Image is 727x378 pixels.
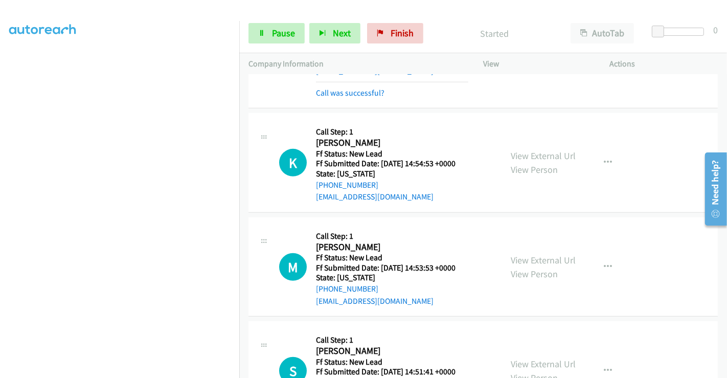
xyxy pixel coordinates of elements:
a: [PHONE_NUMBER] [316,284,378,294]
h5: Call Step: 1 [316,335,456,345]
h5: Ff Submitted Date: [DATE] 14:51:41 +0000 [316,367,456,377]
div: 0 [713,23,718,37]
a: View External Url [511,254,576,266]
h5: Ff Submitted Date: [DATE] 14:54:53 +0000 [316,159,456,169]
h5: Ff Submitted Date: [DATE] 14:53:53 +0000 [316,263,456,273]
a: [EMAIL_ADDRESS][DOMAIN_NAME] [316,296,434,306]
span: Pause [272,27,295,39]
p: View [483,58,592,70]
a: View External Url [511,150,576,162]
a: Pause [248,23,305,43]
a: Call was successful? [316,88,384,98]
h5: State: [US_STATE] [316,169,456,179]
h1: K [279,149,307,176]
h2: [PERSON_NAME] [316,241,456,253]
iframe: Resource Center [698,148,727,230]
button: Next [309,23,360,43]
h1: M [279,253,307,281]
a: Finish [367,23,423,43]
h5: Ff Status: New Lead [316,149,456,159]
h5: State: [US_STATE] [316,273,456,283]
a: View External Url [511,358,576,370]
h2: [PERSON_NAME] [316,137,456,149]
a: [EMAIL_ADDRESS][DOMAIN_NAME] [316,192,434,202]
a: View Person [511,268,558,280]
p: Actions [610,58,718,70]
h5: Call Step: 1 [316,231,456,241]
div: The call is yet to be attempted [279,253,307,281]
a: [PHONE_NUMBER] [316,180,378,190]
span: Next [333,27,351,39]
span: Finish [391,27,414,39]
h2: [PERSON_NAME] [316,345,456,357]
a: View Person [511,164,558,175]
h5: Ff Status: New Lead [316,357,456,367]
h5: Call Step: 1 [316,127,456,137]
p: Started [437,27,552,40]
p: Company Information [248,58,465,70]
h5: Ff Status: New Lead [316,253,456,263]
button: AutoTab [571,23,634,43]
